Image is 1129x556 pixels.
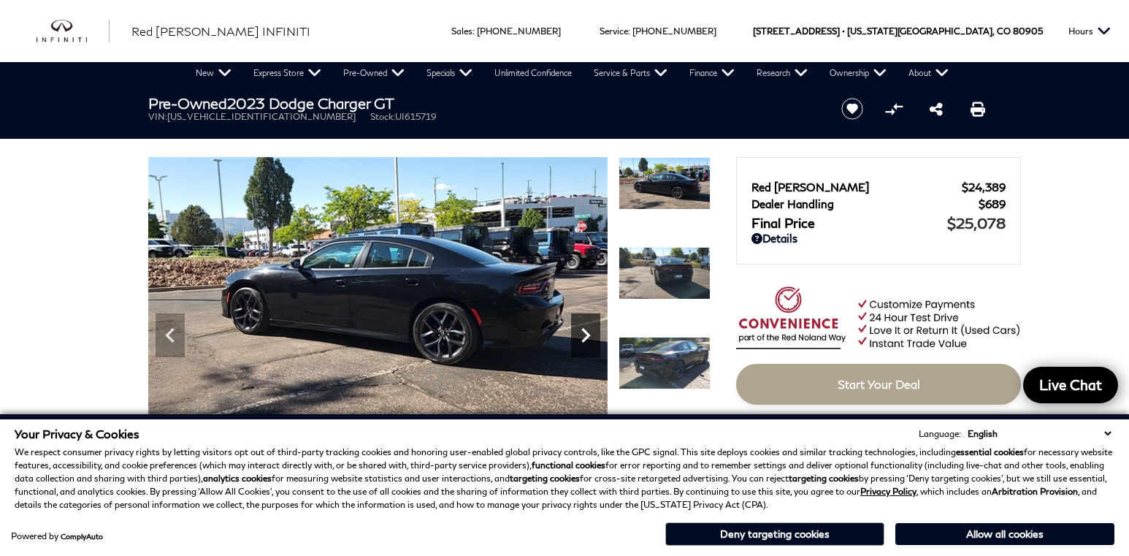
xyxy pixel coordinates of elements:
[203,473,272,484] strong: analytics cookies
[819,62,898,84] a: Ownership
[185,62,242,84] a: New
[370,111,395,122] span: Stock:
[15,446,1114,511] p: We respect consumer privacy rights by letting visitors opt out of third-party tracking cookies an...
[992,486,1078,497] strong: Arbitration Provision
[510,473,580,484] strong: targeting cookies
[665,522,884,546] button: Deny targeting cookies
[632,26,716,37] a: [PHONE_NUMBER]
[131,23,310,40] a: Red [PERSON_NAME] INFINITI
[956,446,1024,457] strong: essential cookies
[61,532,103,541] a: ComplyAuto
[167,111,356,122] span: [US_VEHICLE_IDENTIFICATION_NUMBER]
[919,430,961,438] div: Language:
[571,313,600,357] div: Next
[838,377,920,391] span: Start Your Deal
[619,337,711,389] img: Used 2023 Pitch Black Clearcoat Dodge GT image 8
[37,20,110,43] img: INFINITI
[898,62,960,84] a: About
[483,62,583,84] a: Unlimited Confidence
[148,94,227,112] strong: Pre-Owned
[242,62,332,84] a: Express Store
[751,232,1006,245] a: Details
[15,427,139,441] span: Your Privacy & Cookies
[860,486,916,497] a: Privacy Policy
[883,98,905,120] button: Compare Vehicle
[148,157,608,416] img: Used 2023 Pitch Black Clearcoat Dodge GT image 6
[156,313,185,357] div: Previous
[451,26,472,37] span: Sales
[678,62,746,84] a: Finance
[979,197,1006,210] span: $689
[751,180,962,194] span: Red [PERSON_NAME]
[964,427,1114,441] select: Language Select
[895,523,1114,545] button: Allow all cookies
[751,180,1006,194] a: Red [PERSON_NAME] $24,389
[532,460,605,471] strong: functional cookies
[131,24,310,38] span: Red [PERSON_NAME] INFINITI
[11,532,103,541] div: Powered by
[37,20,110,43] a: infiniti
[416,62,483,84] a: Specials
[751,197,979,210] span: Dealer Handling
[472,26,475,37] span: :
[332,62,416,84] a: Pre-Owned
[836,97,868,121] button: Save vehicle
[789,473,859,484] strong: targeting cookies
[628,26,630,37] span: :
[1032,376,1109,394] span: Live Chat
[1023,367,1118,403] a: Live Chat
[751,214,1006,232] a: Final Price $25,078
[148,111,167,122] span: VIN:
[947,214,1006,232] span: $25,078
[753,26,1043,37] a: [STREET_ADDRESS] • [US_STATE][GEOGRAPHIC_DATA], CO 80905
[619,247,711,300] img: Used 2023 Pitch Black Clearcoat Dodge GT image 7
[746,62,819,84] a: Research
[971,100,985,118] a: Print this Pre-Owned 2023 Dodge Charger GT
[477,26,561,37] a: [PHONE_NUMBER]
[185,62,960,84] nav: Main Navigation
[751,197,1006,210] a: Dealer Handling $689
[751,215,947,231] span: Final Price
[148,95,816,111] h1: 2023 Dodge Charger GT
[619,157,711,210] img: Used 2023 Pitch Black Clearcoat Dodge GT image 6
[583,62,678,84] a: Service & Parts
[736,364,1021,405] a: Start Your Deal
[962,180,1006,194] span: $24,389
[395,111,437,122] span: UI615719
[600,26,628,37] span: Service
[930,100,943,118] a: Share this Pre-Owned 2023 Dodge Charger GT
